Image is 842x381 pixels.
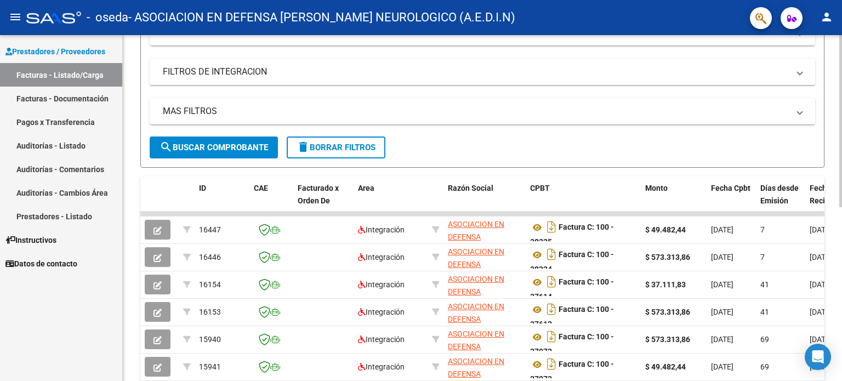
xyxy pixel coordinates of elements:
span: Razón Social [448,184,493,192]
span: Datos de contacto [5,258,77,270]
i: Descargar documento [544,273,559,291]
i: Descargar documento [544,246,559,263]
span: 16447 [199,225,221,234]
strong: $ 49.482,44 [645,362,686,371]
span: 16446 [199,253,221,261]
span: [DATE] [711,362,733,371]
i: Descargar documento [544,300,559,318]
span: [DATE] [810,225,832,234]
span: Fecha Cpbt [711,184,750,192]
button: Buscar Comprobante [150,137,278,158]
div: Open Intercom Messenger [805,344,831,370]
span: 16154 [199,280,221,289]
div: 30519382578 [448,300,521,323]
span: 7 [760,253,765,261]
span: Fecha Recibido [810,184,840,205]
datatable-header-cell: ID [195,177,249,225]
span: [DATE] [711,280,733,289]
span: CPBT [530,184,550,192]
span: Integración [358,280,405,289]
strong: Factura C: 100 - 37072 [530,333,614,356]
div: 30519382578 [448,355,521,378]
datatable-header-cell: Días desde Emisión [756,177,805,225]
span: Area [358,184,374,192]
span: [DATE] [810,308,832,316]
strong: $ 49.482,44 [645,225,686,234]
span: Integración [358,335,405,344]
span: ASOCIACION EN DEFENSA [PERSON_NAME] NEUROLOGICO (A.E.D.I.N) [448,275,507,333]
span: - ASOCIACION EN DEFENSA [PERSON_NAME] NEUROLOGICO (A.E.D.I.N) [128,5,515,30]
datatable-header-cell: Area [354,177,428,225]
span: 7 [760,225,765,234]
span: Integración [358,253,405,261]
span: [DATE] [711,225,733,234]
datatable-header-cell: CAE [249,177,293,225]
span: 16153 [199,308,221,316]
span: 69 [760,362,769,371]
div: 30519382578 [448,218,521,241]
div: 30519382578 [448,246,521,269]
strong: Factura C: 100 - 37614 [530,278,614,302]
span: Prestadores / Proveedores [5,46,105,58]
span: Integración [358,225,405,234]
strong: $ 573.313,86 [645,308,690,316]
span: Instructivos [5,234,56,246]
datatable-header-cell: Facturado x Orden De [293,177,354,225]
span: [DATE] [810,335,832,344]
strong: Factura C: 100 - 38225 [530,223,614,247]
span: - oseda [87,5,128,30]
span: Días desde Emisión [760,184,799,205]
mat-icon: delete [297,140,310,153]
span: 15941 [199,362,221,371]
span: 41 [760,308,769,316]
mat-icon: search [160,140,173,153]
mat-icon: menu [9,10,22,24]
datatable-header-cell: Monto [641,177,707,225]
span: [DATE] [711,253,733,261]
span: Facturado x Orden De [298,184,339,205]
span: Buscar Comprobante [160,143,268,152]
span: CAE [254,184,268,192]
span: 41 [760,280,769,289]
span: [DATE] [711,308,733,316]
span: Integración [358,362,405,371]
strong: $ 573.313,86 [645,253,690,261]
strong: Factura C: 100 - 38224 [530,251,614,274]
datatable-header-cell: Fecha Cpbt [707,177,756,225]
span: [DATE] [810,280,832,289]
strong: Factura C: 100 - 37613 [530,305,614,329]
div: 30519382578 [448,273,521,296]
strong: $ 37.111,83 [645,280,686,289]
datatable-header-cell: CPBT [526,177,641,225]
mat-icon: person [820,10,833,24]
i: Descargar documento [544,355,559,373]
mat-expansion-panel-header: FILTROS DE INTEGRACION [150,59,815,85]
i: Descargar documento [544,218,559,236]
span: 69 [760,335,769,344]
span: 15940 [199,335,221,344]
i: Descargar documento [544,328,559,345]
span: ID [199,184,206,192]
span: ASOCIACION EN DEFENSA [PERSON_NAME] NEUROLOGICO (A.E.D.I.N) [448,302,507,361]
datatable-header-cell: Razón Social [443,177,526,225]
span: Borrar Filtros [297,143,376,152]
mat-panel-title: FILTROS DE INTEGRACION [163,66,789,78]
span: ASOCIACION EN DEFENSA [PERSON_NAME] NEUROLOGICO (A.E.D.I.N) [448,247,507,306]
span: Integración [358,308,405,316]
mat-panel-title: MAS FILTROS [163,105,789,117]
span: ASOCIACION EN DEFENSA [PERSON_NAME] NEUROLOGICO (A.E.D.I.N) [448,220,507,278]
span: [DATE] [711,335,733,344]
span: Monto [645,184,668,192]
div: 30519382578 [448,328,521,351]
mat-expansion-panel-header: MAS FILTROS [150,98,815,124]
strong: $ 573.313,86 [645,335,690,344]
span: [DATE] [810,253,832,261]
button: Borrar Filtros [287,137,385,158]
